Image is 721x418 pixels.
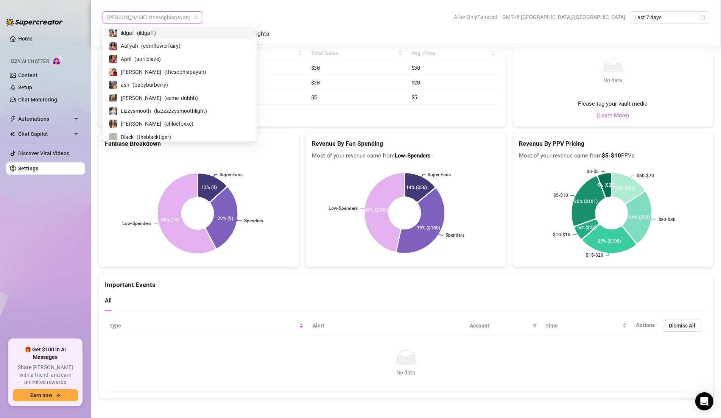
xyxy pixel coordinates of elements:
span: Avg. Price [411,49,489,57]
span: After OnlyFans cut [454,11,498,23]
span: Share [PERSON_NAME] with a friend, and earn unlimited rewards [13,364,78,386]
span: ash [121,81,129,89]
text: Super Fans [220,172,243,177]
div: Important Events [105,274,707,290]
text: Low-Spenders [329,206,358,211]
span: April [121,55,131,63]
span: filter [531,320,539,331]
a: (Learn More) [596,111,629,120]
span: Most of your revenue came from PPVs [519,151,707,161]
a: Content [18,72,37,78]
div: Open Intercom Messenger [695,392,713,410]
text: $20-$30 [659,217,676,222]
a: Setup [18,84,32,90]
img: ildgaf (@ildgaff) [109,29,117,37]
span: Izzy AI Chatter [11,58,49,65]
text: Low-Spenders [122,221,151,226]
span: ( thesophiapayan ) [164,68,206,76]
img: ash (@babyburberry) [109,81,117,89]
img: Lizzysmooth (@lizzzzzzysmoothlight) [109,107,117,115]
span: ildgaf [121,29,134,37]
span: Most of your revenue came from [312,151,500,161]
text: $0-$5 [587,169,599,174]
img: Chloe (@chloefoxxe) [109,120,117,128]
span: Type [109,321,297,330]
text: Spenders [244,218,263,223]
th: Type [105,317,308,335]
span: 🎁 Get $100 in AI Messages [13,346,78,361]
span: calendar [701,15,705,20]
span: Lizzysmooth [121,107,151,115]
span: Account [470,321,529,330]
text: $5-$10 [553,193,568,198]
span: Please tag your vault media [578,100,648,109]
text: $60-$70 [637,173,654,179]
th: Total Sales [307,46,407,61]
span: Earn now [30,392,52,398]
span: Aaliyah [121,42,138,50]
span: arrow-right [55,393,61,398]
img: Sophia (@thesophiapayan) [109,68,117,76]
span: ( lizzzzzzysmoothlight ) [154,107,207,115]
span: GMT+8 [GEOGRAPHIC_DATA]/[GEOGRAPHIC_DATA] [502,11,625,23]
span: Last 7 days [634,12,705,23]
span: ( babyburberry ) [132,81,168,89]
span: ( chloefoxxe ) [164,120,193,128]
span: ( theblacktiger ) [137,133,171,141]
img: April (@aprilblaze) [109,55,117,63]
span: thunderbolt [10,116,16,122]
span: Time [545,321,621,330]
span: Automations [18,113,72,125]
a: Home [18,36,33,42]
h5: Fanbase Breakdown [105,139,293,148]
th: Avg. Price [407,46,500,61]
b: $5-$10 [602,152,621,159]
span: Black [121,133,134,141]
img: Chat Copilot [10,131,15,137]
span: Chat Copilot [18,128,72,140]
img: Black (@theblacktiger) [109,133,117,141]
text: $15-$20 [586,253,603,258]
span: $20 [311,79,320,86]
text: $10-$15 [553,232,570,238]
img: Aaliyah (@edmflowerfairy) [109,42,117,50]
a: Chat Monitoring [18,97,57,103]
span: Actions [636,322,655,329]
button: Earn nowarrow-right [13,389,78,401]
div: No data [112,368,699,377]
span: [PERSON_NAME] [121,68,161,76]
img: AI Chatter [52,55,64,66]
h5: Revenue By Fan Spending [312,139,500,148]
div: No data [601,76,625,84]
span: $5 [411,94,417,101]
span: ( aprilblaze ) [134,55,161,63]
span: $30 [311,64,320,71]
text: Super Fans [428,172,451,178]
div: Insights [248,30,269,39]
span: Sophia (thesophiapayan) [107,12,198,23]
a: Settings [18,165,38,172]
span: $30 [411,64,420,71]
span: [PERSON_NAME] [121,94,161,102]
text: Spenders [446,233,465,238]
b: Low-Spenders [395,152,431,159]
span: $5 [311,94,317,101]
span: All [105,297,112,304]
span: Total Sales [311,49,396,57]
span: ( ildgaff ) [137,29,156,37]
th: Alert [308,317,466,335]
img: logo-BBDzfeDw.svg [6,18,63,26]
span: $20 [411,79,420,86]
button: Dismiss All [663,320,701,332]
h5: Revenue By PPV Pricing [519,139,707,148]
th: Time [541,317,631,335]
a: Discover Viral Videos [18,150,69,156]
span: ( esme_duhhh ) [164,94,198,102]
span: team [193,15,198,20]
span: Dismiss All [669,323,695,329]
span: filter [533,323,537,328]
span: ( edmflowerfairy ) [141,42,181,50]
img: Esmeralda (@esme_duhhh) [109,94,117,102]
span: [PERSON_NAME] [121,120,161,128]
